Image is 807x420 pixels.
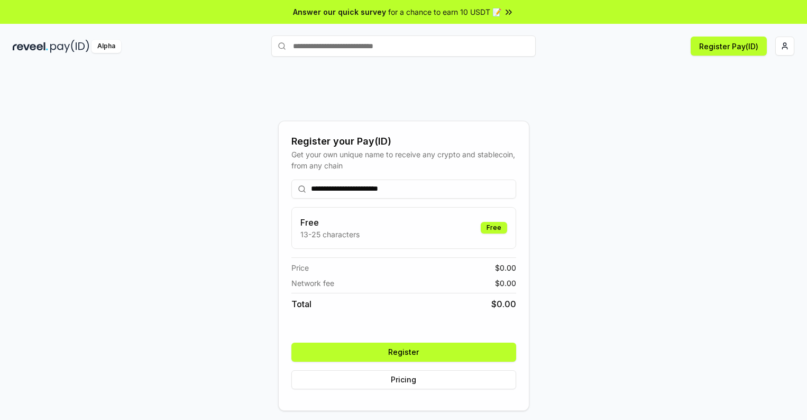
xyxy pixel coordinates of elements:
[300,216,360,229] h3: Free
[291,278,334,289] span: Network fee
[13,40,48,53] img: reveel_dark
[481,222,507,234] div: Free
[300,229,360,240] p: 13-25 characters
[291,343,516,362] button: Register
[495,262,516,273] span: $ 0.00
[291,149,516,171] div: Get your own unique name to receive any crypto and stablecoin, from any chain
[691,37,767,56] button: Register Pay(ID)
[291,298,311,310] span: Total
[291,134,516,149] div: Register your Pay(ID)
[388,6,501,17] span: for a chance to earn 10 USDT 📝
[91,40,121,53] div: Alpha
[50,40,89,53] img: pay_id
[293,6,386,17] span: Answer our quick survey
[291,262,309,273] span: Price
[291,370,516,389] button: Pricing
[491,298,516,310] span: $ 0.00
[495,278,516,289] span: $ 0.00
